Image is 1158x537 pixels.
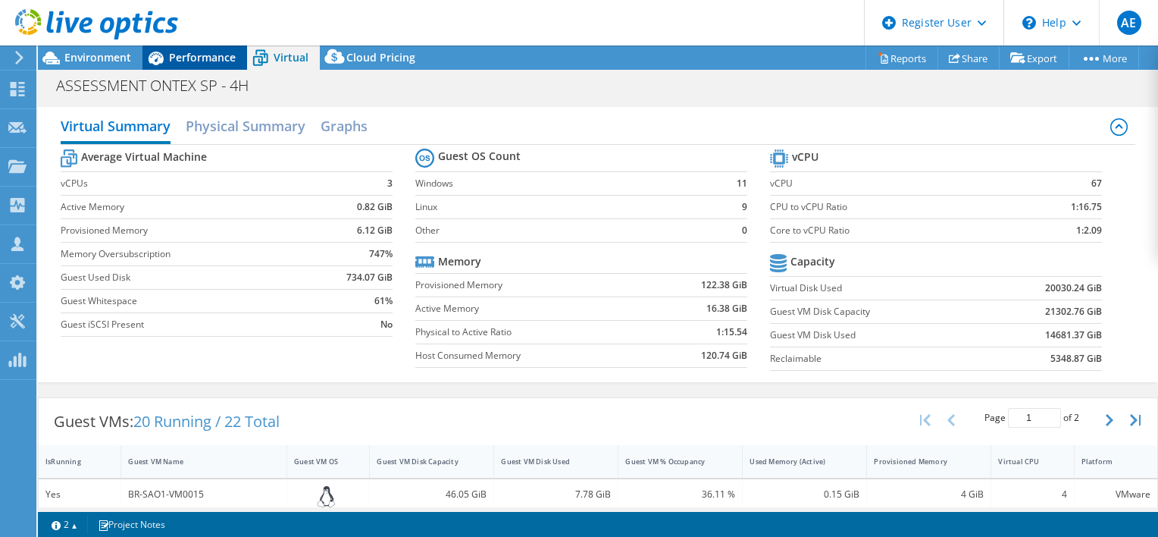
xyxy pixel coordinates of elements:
div: Guest VM Disk Used [501,457,593,466]
b: Average Virtual Machine [81,149,207,165]
b: 20030.24 GiB [1045,281,1102,296]
label: Guest VM Disk Capacity [770,304,987,319]
b: 122.38 GiB [701,278,747,293]
label: Guest Whitespace [61,294,313,309]
h2: Physical Summary [186,111,305,141]
b: 9 [742,199,747,215]
span: AE [1117,11,1141,35]
label: Guest Used Disk [61,270,313,285]
b: Capacity [790,254,835,269]
label: Physical to Active Ratio [415,325,651,340]
span: Cloud Pricing [346,50,415,64]
label: Provisioned Memory [415,278,651,293]
b: 6.12 GiB [357,223,393,238]
label: Active Memory [61,199,313,215]
div: VMware [1081,486,1150,503]
b: 14681.37 GiB [1045,328,1102,343]
label: vCPU [770,176,1015,191]
a: Export [999,46,1069,70]
b: 734.07 GiB [346,270,393,285]
div: Platform [1081,457,1132,466]
label: Guest iSCSI Present [61,317,313,332]
span: 2 [1074,411,1079,424]
div: Guest VMs: [39,398,295,445]
b: 11 [737,176,747,191]
b: 1:15.54 [716,325,747,340]
div: Provisioned Memory [874,457,966,466]
b: 747% [369,247,393,262]
label: Other [415,223,717,238]
a: Project Notes [87,515,176,534]
a: Share [937,46,1000,70]
span: Performance [169,50,236,64]
div: BR-SAO1-VM0015 [128,486,280,503]
b: 3 [387,176,393,191]
div: 36.11 % [625,486,735,503]
span: Page of [984,408,1079,428]
label: Guest VM Disk Used [770,328,987,343]
label: vCPUs [61,176,313,191]
svg: \n [1022,16,1036,30]
b: No [380,317,393,332]
label: Host Consumed Memory [415,348,651,363]
div: 0.15 GiB [750,486,859,503]
b: 0 [742,223,747,238]
div: Guest VM Disk Capacity [377,457,468,466]
b: 16.38 GiB [706,301,747,316]
a: More [1069,46,1139,70]
b: 21302.76 GiB [1045,304,1102,319]
b: 5348.87 GiB [1050,351,1102,366]
div: Used Memory (Active) [750,457,841,466]
b: Guest OS Count [438,149,521,164]
b: 1:16.75 [1071,199,1102,215]
label: Linux [415,199,717,215]
label: Virtual Disk Used [770,281,987,296]
label: Provisioned Memory [61,223,313,238]
b: 61% [374,294,393,309]
input: jump to page [1008,408,1061,428]
label: CPU to vCPU Ratio [770,199,1015,215]
div: Guest VM OS [294,457,344,466]
b: 67 [1091,176,1102,191]
h2: Graphs [321,111,368,141]
b: 120.74 GiB [701,348,747,363]
b: Memory [438,254,481,269]
div: 4 GiB [874,486,984,503]
label: Memory Oversubscription [61,247,313,262]
label: Windows [415,176,717,191]
label: Core to vCPU Ratio [770,223,1015,238]
div: IsRunning [45,457,95,466]
div: Virtual CPU [998,457,1048,466]
b: 0.82 GiB [357,199,393,215]
div: Guest VM Name [128,457,261,466]
label: Reclaimable [770,351,987,366]
span: 20 Running / 22 Total [133,411,280,432]
b: vCPU [792,149,818,165]
h1: ASSESSMENT ONTEX SP - 4H [49,77,272,94]
div: 46.05 GiB [377,486,487,503]
div: Guest VM % Occupancy [625,457,717,466]
b: 1:2.09 [1076,223,1102,238]
a: 2 [41,515,88,534]
label: Active Memory [415,301,651,316]
h2: Virtual Summary [61,111,171,144]
span: Virtual [274,50,308,64]
span: Environment [64,50,131,64]
div: 7.78 GiB [501,486,611,503]
a: Reports [865,46,938,70]
div: 4 [998,486,1066,503]
div: Yes [45,486,114,503]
